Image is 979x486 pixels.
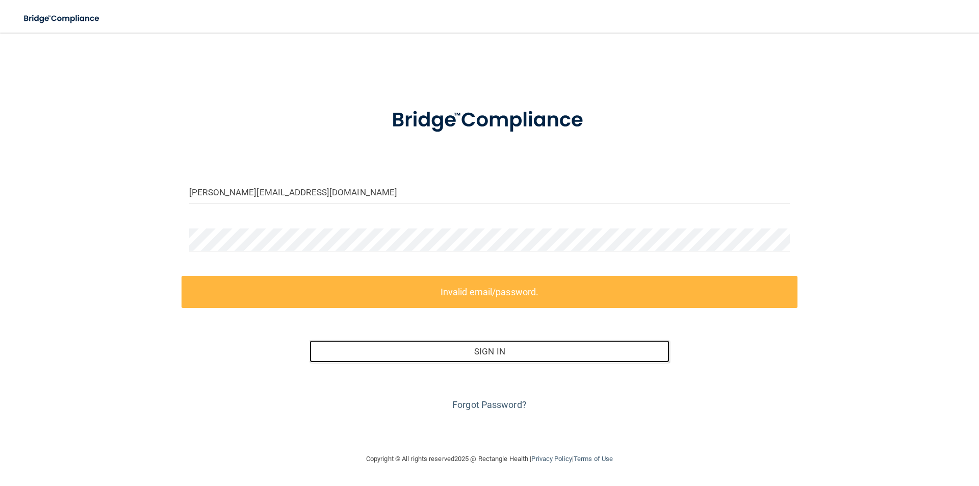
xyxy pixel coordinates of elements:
[371,94,608,147] img: bridge_compliance_login_screen.278c3ca4.svg
[15,8,109,29] img: bridge_compliance_login_screen.278c3ca4.svg
[574,455,613,463] a: Terms of Use
[452,399,527,410] a: Forgot Password?
[182,276,797,308] label: Invalid email/password.
[189,181,790,203] input: Email
[303,443,676,475] div: Copyright © All rights reserved 2025 @ Rectangle Health | |
[531,455,572,463] a: Privacy Policy
[310,340,670,363] button: Sign In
